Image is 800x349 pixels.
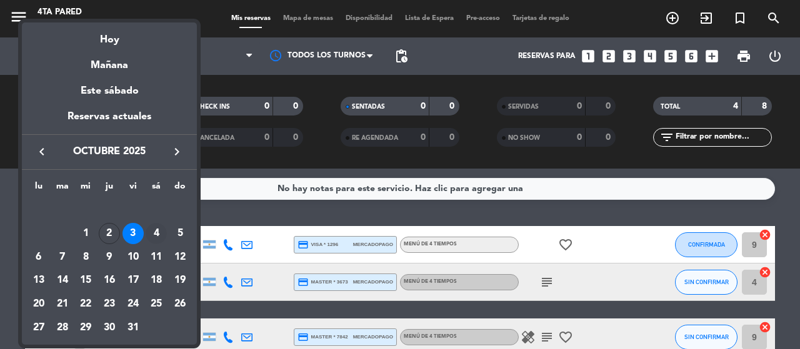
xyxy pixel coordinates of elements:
[168,245,192,269] td: 12 de octubre de 2025
[169,144,184,159] i: keyboard_arrow_right
[22,22,197,48] div: Hoy
[99,293,120,315] div: 23
[146,247,167,268] div: 11
[121,316,145,340] td: 31 de octubre de 2025
[97,179,121,199] th: jueves
[75,270,96,291] div: 15
[145,222,169,245] td: 4 de octubre de 2025
[97,245,121,269] td: 9 de octubre de 2025
[51,179,74,199] th: martes
[74,268,97,292] td: 15 de octubre de 2025
[166,144,188,160] button: keyboard_arrow_right
[145,268,169,292] td: 18 de octubre de 2025
[122,223,144,244] div: 3
[145,179,169,199] th: sábado
[169,247,191,268] div: 12
[169,293,191,315] div: 26
[75,223,96,244] div: 1
[51,245,74,269] td: 7 de octubre de 2025
[121,245,145,269] td: 10 de octubre de 2025
[99,247,120,268] div: 9
[28,247,49,268] div: 6
[145,292,169,316] td: 25 de octubre de 2025
[168,292,192,316] td: 26 de octubre de 2025
[51,292,74,316] td: 21 de octubre de 2025
[122,247,144,268] div: 10
[122,270,144,291] div: 17
[52,270,73,291] div: 14
[27,292,51,316] td: 20 de octubre de 2025
[74,179,97,199] th: miércoles
[27,198,192,222] td: OCT.
[51,316,74,340] td: 28 de octubre de 2025
[52,247,73,268] div: 7
[27,268,51,292] td: 13 de octubre de 2025
[31,144,53,160] button: keyboard_arrow_left
[99,317,120,338] div: 30
[75,293,96,315] div: 22
[52,293,73,315] div: 21
[97,316,121,340] td: 30 de octubre de 2025
[51,268,74,292] td: 14 de octubre de 2025
[52,317,73,338] div: 28
[169,270,191,291] div: 19
[74,316,97,340] td: 29 de octubre de 2025
[99,270,120,291] div: 16
[53,144,166,160] span: octubre 2025
[34,144,49,159] i: keyboard_arrow_left
[121,222,145,245] td: 3 de octubre de 2025
[22,74,197,109] div: Este sábado
[168,268,192,292] td: 19 de octubre de 2025
[145,245,169,269] td: 11 de octubre de 2025
[22,48,197,74] div: Mañana
[122,317,144,338] div: 31
[74,292,97,316] td: 22 de octubre de 2025
[146,270,167,291] div: 18
[97,292,121,316] td: 23 de octubre de 2025
[146,223,167,244] div: 4
[168,222,192,245] td: 5 de octubre de 2025
[75,247,96,268] div: 8
[122,293,144,315] div: 24
[28,293,49,315] div: 20
[146,293,167,315] div: 25
[97,268,121,292] td: 16 de octubre de 2025
[121,268,145,292] td: 17 de octubre de 2025
[28,317,49,338] div: 27
[168,179,192,199] th: domingo
[97,222,121,245] td: 2 de octubre de 2025
[75,317,96,338] div: 29
[121,292,145,316] td: 24 de octubre de 2025
[27,316,51,340] td: 27 de octubre de 2025
[169,223,191,244] div: 5
[27,179,51,199] th: lunes
[74,245,97,269] td: 8 de octubre de 2025
[74,222,97,245] td: 1 de octubre de 2025
[27,245,51,269] td: 6 de octubre de 2025
[22,109,197,134] div: Reservas actuales
[99,223,120,244] div: 2
[121,179,145,199] th: viernes
[28,270,49,291] div: 13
